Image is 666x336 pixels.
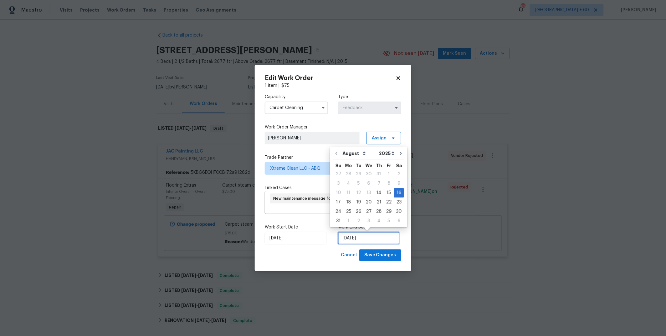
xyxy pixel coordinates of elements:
div: 23 [394,198,404,207]
div: 16 [394,188,404,197]
input: M/D/YYYY [265,232,326,244]
div: 4 [374,217,384,225]
span: Cancel [341,251,357,259]
button: Show options [320,104,327,112]
div: 11 [344,188,354,197]
div: 28 [374,207,384,216]
div: 3 [333,179,344,188]
abbr: Tuesday [356,163,361,168]
span: New maintenance message for [STREET_ADDRESS][PERSON_NAME] [273,196,377,201]
div: 3 [364,217,374,225]
div: Thu Aug 21 2025 [374,198,384,207]
div: Sun Jul 27 2025 [333,169,344,179]
label: Work Start Date [265,224,328,230]
div: 30 [364,170,374,178]
div: Mon Aug 04 2025 [344,179,354,188]
abbr: Sunday [336,163,341,168]
div: Fri Aug 15 2025 [384,188,394,198]
div: Mon Aug 25 2025 [344,207,354,216]
div: Tue Aug 19 2025 [354,198,364,207]
div: Tue Sep 02 2025 [354,216,364,226]
div: New maintenance message for [STREET_ADDRESS][PERSON_NAME] [270,193,383,203]
div: 10 [333,188,344,197]
abbr: Wednesday [366,163,372,168]
div: Mon Aug 11 2025 [344,188,354,198]
span: Assign [372,135,387,141]
div: 1 [384,170,394,178]
abbr: Saturday [396,163,402,168]
div: 7 [374,179,384,188]
div: 5 [384,217,394,225]
div: Sun Aug 17 2025 [333,198,344,207]
div: 9 [394,179,404,188]
label: Capability [265,94,328,100]
div: 28 [344,170,354,178]
label: Trade Partner [265,154,401,161]
div: Wed Jul 30 2025 [364,169,374,179]
div: Fri Sep 05 2025 [384,216,394,226]
div: 27 [333,170,344,178]
div: Tue Aug 12 2025 [354,188,364,198]
button: Show options [393,104,400,112]
div: 20 [364,198,374,207]
div: 2 [354,217,364,225]
div: Tue Aug 26 2025 [354,207,364,216]
div: Fri Aug 22 2025 [384,198,394,207]
div: Fri Aug 29 2025 [384,207,394,216]
div: 2 [394,170,404,178]
div: Sun Aug 24 2025 [333,207,344,216]
div: 21 [374,198,384,207]
div: 22 [384,198,394,207]
label: Work Order Manager [265,124,401,130]
div: Sat Aug 16 2025 [394,188,404,198]
div: Tue Jul 29 2025 [354,169,364,179]
div: Sat Aug 30 2025 [394,207,404,216]
div: 1 [344,217,354,225]
input: M/D/YYYY [338,232,400,244]
div: Wed Sep 03 2025 [364,216,374,226]
span: Linked Cases [265,185,292,191]
div: 8 [384,179,394,188]
span: Save Changes [364,251,396,259]
div: Mon Jul 28 2025 [344,169,354,179]
abbr: Monday [345,163,352,168]
div: Sat Aug 02 2025 [394,169,404,179]
div: Wed Aug 06 2025 [364,179,374,188]
div: Sat Aug 23 2025 [394,198,404,207]
div: Thu Jul 31 2025 [374,169,384,179]
span: Xtreme Clean LLC - ABQ [270,165,387,172]
abbr: Thursday [376,163,382,168]
span: [PERSON_NAME] [268,135,356,141]
div: 27 [364,207,374,216]
div: 30 [394,207,404,216]
div: 13 [364,188,374,197]
div: 15 [384,188,394,197]
div: 29 [384,207,394,216]
button: Go to next month [396,147,406,160]
div: Wed Aug 13 2025 [364,188,374,198]
abbr: Friday [387,163,391,168]
div: 29 [354,170,364,178]
div: Tue Aug 05 2025 [354,179,364,188]
div: Thu Aug 07 2025 [374,179,384,188]
div: 24 [333,207,344,216]
button: Cancel [338,249,359,261]
label: Type [338,94,401,100]
div: 1 item | [265,83,401,89]
div: 4 [344,179,354,188]
button: Go to previous month [332,147,341,160]
div: Wed Aug 20 2025 [364,198,374,207]
div: Sun Aug 31 2025 [333,216,344,226]
div: 12 [354,188,364,197]
div: Wed Aug 27 2025 [364,207,374,216]
div: 31 [374,170,384,178]
label: Work End Date [338,224,401,230]
div: 19 [354,198,364,207]
div: Thu Aug 28 2025 [374,207,384,216]
input: Select... [338,102,401,114]
div: 18 [344,198,354,207]
div: Fri Aug 08 2025 [384,179,394,188]
div: 5 [354,179,364,188]
div: 6 [364,179,374,188]
select: Year [377,149,396,158]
